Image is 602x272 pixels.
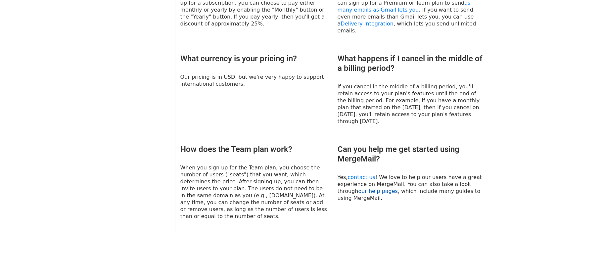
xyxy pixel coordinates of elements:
[180,54,328,64] h3: What currency is your pricing in?
[347,174,375,180] a: contact us
[180,73,328,87] p: Our pricing is in USD, but we're very happy to support international customers.
[338,145,485,164] h3: Can you help me get started using MergeMail?
[338,54,485,73] h3: What happens if I cancel in the middle of a billing period?
[180,164,328,220] p: When you sign up for the Team plan, you choose the number of users ("seats") that you want, which...
[341,21,394,27] a: Delivery Integration
[569,240,602,272] iframe: Chat Widget
[338,174,485,202] p: Yes, ! We love to help our users have a great experience on MergeMail. You can also take a look t...
[180,145,328,154] h3: How does the Team plan work?
[569,240,602,272] div: Widget chat
[338,83,485,125] p: If you cancel in the middle of a billing period, you'll retain access to your plan's features unt...
[358,188,398,194] a: our help pages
